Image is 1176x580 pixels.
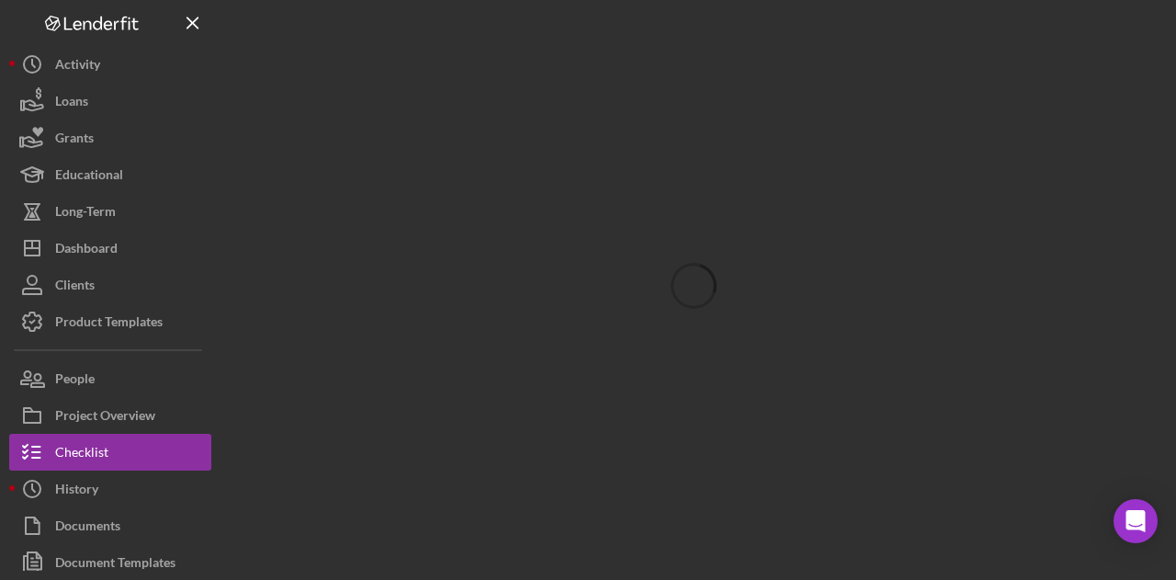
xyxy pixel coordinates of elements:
div: People [55,360,95,402]
div: Product Templates [55,303,163,345]
button: Project Overview [9,397,211,434]
div: Long-Term [55,193,116,234]
button: Grants [9,119,211,156]
div: Documents [55,507,120,549]
div: Educational [55,156,123,198]
button: Checklist [9,434,211,471]
button: Activity [9,46,211,83]
div: Clients [55,267,95,308]
button: History [9,471,211,507]
button: Documents [9,507,211,544]
button: Loans [9,83,211,119]
div: Loans [55,83,88,124]
button: Product Templates [9,303,211,340]
div: Project Overview [55,397,155,438]
div: Checklist [55,434,108,475]
div: History [55,471,98,512]
div: Grants [55,119,94,161]
div: Open Intercom Messenger [1114,499,1158,543]
button: People [9,360,211,397]
div: Dashboard [55,230,118,271]
button: Educational [9,156,211,193]
div: Activity [55,46,100,87]
button: Dashboard [9,230,211,267]
button: Long-Term [9,193,211,230]
button: Clients [9,267,211,303]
